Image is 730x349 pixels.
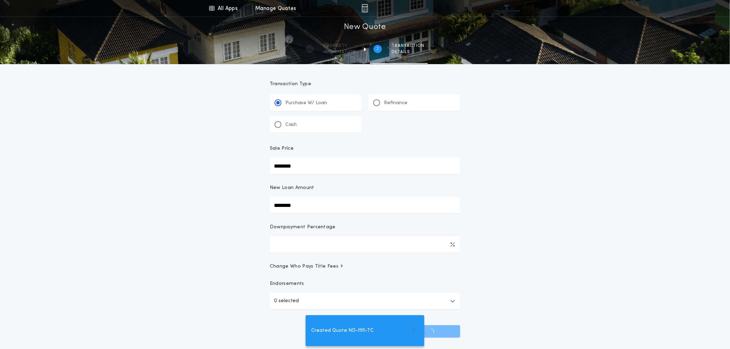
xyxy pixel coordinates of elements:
[285,121,297,128] p: Cash
[270,280,460,287] p: Endorsements
[384,100,407,107] p: Refinance
[392,43,424,49] span: Transaction
[270,236,460,253] input: Downpayment Percentage
[270,263,344,270] span: Change Who Pays Title Fees
[270,145,294,152] p: Sale Price
[362,4,368,12] img: img
[285,100,327,107] p: Purchase W/ Loan
[270,263,460,270] button: Change Who Pays Title Fees
[270,81,460,88] p: Transaction Type
[392,49,424,55] span: details
[270,224,336,231] p: Downpayment Percentage
[270,158,460,174] input: Sale Price
[270,197,460,213] input: New Loan Amount
[377,46,379,52] h2: 2
[274,297,299,305] p: 0 selected
[324,43,356,49] span: Property
[270,185,314,191] p: New Loan Amount
[494,5,520,12] img: vs-icon
[324,49,356,55] span: information
[344,22,386,33] h1: New Quote
[270,293,460,309] button: 0 selected
[311,327,374,335] span: Created Quote ND-11111-TC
